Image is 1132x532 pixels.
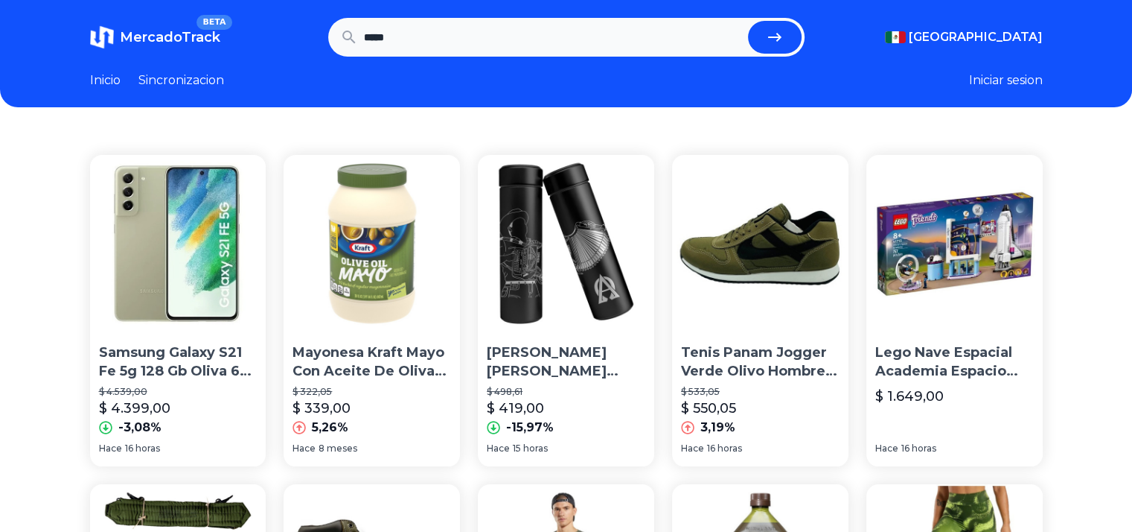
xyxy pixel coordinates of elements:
[707,443,742,455] span: 16 horas
[284,155,460,466] a: Mayonesa Kraft Mayo Con Aceite De Oliva 887ml ImportadaMayonesa Kraft Mayo Con Aceite De Oliva 88...
[284,155,460,332] img: Mayonesa Kraft Mayo Con Aceite De Oliva 887ml Importada
[875,343,1034,381] p: Lego Nave Espacial Academia Espacio 757 Piezas Oliva
[700,419,735,437] p: 3,19%
[319,443,357,455] span: 8 meses
[901,443,936,455] span: 16 horas
[120,29,220,45] span: MercadoTrack
[292,398,351,419] p: $ 339,00
[478,155,654,466] a: Alfredo Olivas Termo Vaso Térmico Grabado Láser Personalizad[PERSON_NAME] [PERSON_NAME] Grabado L...
[99,343,258,381] p: Samsung Galaxy S21 Fe 5g 128 Gb Oliva 6 Gb Ram
[969,72,1043,89] button: Iniciar sesion
[292,343,451,381] p: Mayonesa Kraft Mayo Con Aceite De Oliva 887ml Importada
[513,443,548,455] span: 15 horas
[99,443,122,455] span: Hace
[487,398,544,419] p: $ 419,00
[681,443,704,455] span: Hace
[866,155,1043,466] a: Lego Nave Espacial Academia Espacio 757 Piezas OlivaLego Nave Espacial Academia Espacio 757 Pieza...
[292,443,316,455] span: Hace
[866,155,1043,332] img: Lego Nave Espacial Academia Espacio 757 Piezas Oliva
[681,343,840,381] p: Tenis Panam Jogger Verde Olivo Hombre / Mujer 436
[312,419,348,437] p: 5,26%
[681,398,736,419] p: $ 550,05
[506,419,554,437] p: -15,97%
[885,31,906,43] img: Mexico
[292,386,451,398] p: $ 322,05
[90,25,114,49] img: MercadoTrack
[99,398,170,419] p: $ 4.399,00
[672,155,848,466] a: Tenis Panam Jogger Verde Olivo Hombre / Mujer 436Tenis Panam Jogger Verde Olivo Hombre / Mujer 43...
[138,72,224,89] a: Sincronizacion
[118,419,162,437] p: -3,08%
[90,155,266,332] img: Samsung Galaxy S21 Fe 5g 128 Gb Oliva 6 Gb Ram
[487,386,645,398] p: $ 498,61
[672,155,848,332] img: Tenis Panam Jogger Verde Olivo Hombre / Mujer 436
[875,443,898,455] span: Hace
[99,386,258,398] p: $ 4.539,00
[90,25,220,49] a: MercadoTrackBETA
[885,28,1043,46] button: [GEOGRAPHIC_DATA]
[196,15,231,30] span: BETA
[478,155,654,332] img: Alfredo Olivas Termo Vaso Térmico Grabado Láser Personalizad
[90,155,266,466] a: Samsung Galaxy S21 Fe 5g 128 Gb Oliva 6 Gb RamSamsung Galaxy S21 Fe 5g 128 Gb Oliva 6 Gb Ram$ 4.5...
[909,28,1043,46] span: [GEOGRAPHIC_DATA]
[90,72,121,89] a: Inicio
[875,386,944,407] p: $ 1.649,00
[681,386,840,398] p: $ 533,05
[487,443,510,455] span: Hace
[125,443,160,455] span: 16 horas
[487,343,645,381] p: [PERSON_NAME] [PERSON_NAME] Grabado Láser Personalizad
